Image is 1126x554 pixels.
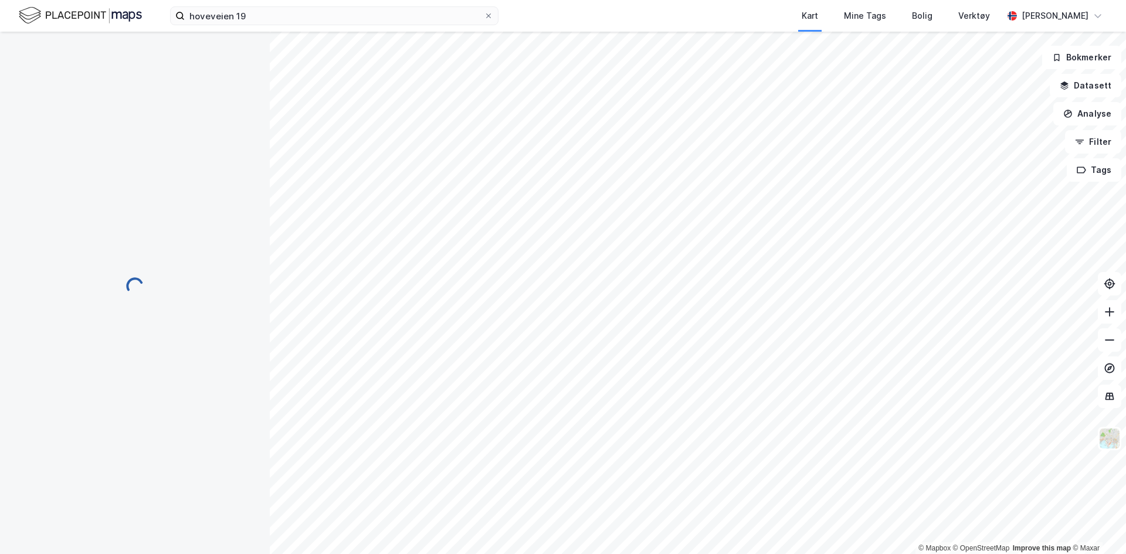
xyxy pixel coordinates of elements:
[958,9,990,23] div: Verktøy
[918,544,951,552] a: Mapbox
[953,544,1010,552] a: OpenStreetMap
[1098,427,1121,450] img: Z
[126,277,144,295] img: spinner.a6d8c91a73a9ac5275cf975e30b51cfb.svg
[1013,544,1071,552] a: Improve this map
[1067,498,1126,554] iframe: Chat Widget
[802,9,818,23] div: Kart
[1050,74,1121,97] button: Datasett
[1022,9,1088,23] div: [PERSON_NAME]
[1067,158,1121,182] button: Tags
[912,9,932,23] div: Bolig
[1053,102,1121,125] button: Analyse
[844,9,886,23] div: Mine Tags
[1067,498,1126,554] div: Kontrollprogram for chat
[185,7,484,25] input: Søk på adresse, matrikkel, gårdeiere, leietakere eller personer
[1065,130,1121,154] button: Filter
[19,5,142,26] img: logo.f888ab2527a4732fd821a326f86c7f29.svg
[1042,46,1121,69] button: Bokmerker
